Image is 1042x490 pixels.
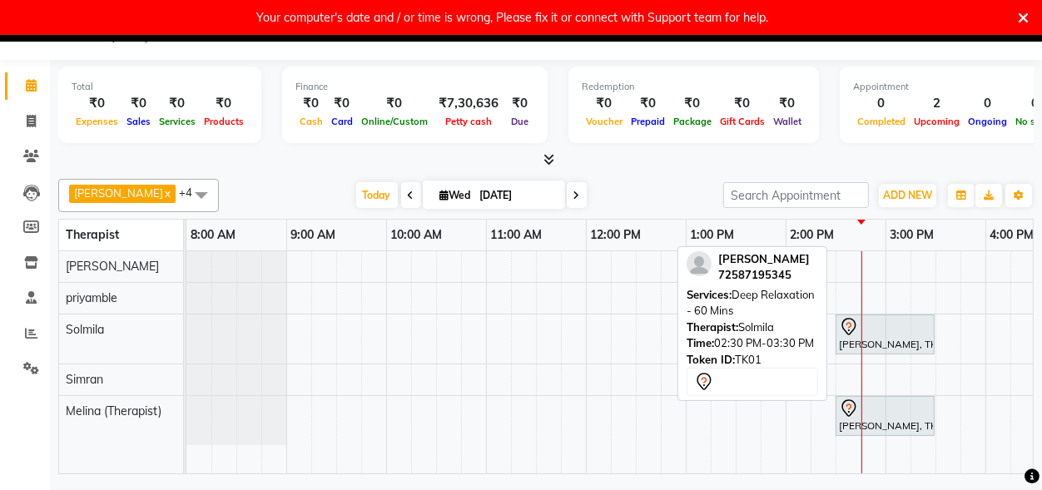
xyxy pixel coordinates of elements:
span: Prepaid [627,116,669,127]
div: 72587195345 [718,267,810,284]
div: Redemption [582,80,806,94]
a: x [163,186,171,200]
a: 10:00 AM [387,223,447,247]
a: 12:00 PM [587,223,646,247]
span: Sales [122,116,155,127]
span: Token ID: [687,353,735,366]
span: Services [155,116,200,127]
div: ₹0 [295,94,327,113]
span: Petty cash [441,116,496,127]
span: Voucher [582,116,627,127]
a: 2:00 PM [786,223,839,247]
div: Finance [295,80,534,94]
span: Cash [295,116,327,127]
span: Today [356,182,398,208]
span: Time: [687,336,714,349]
div: ₹0 [505,94,534,113]
a: 11:00 AM [487,223,547,247]
span: [PERSON_NAME] [718,252,810,265]
span: Due [507,116,533,127]
span: ADD NEW [883,189,932,201]
input: Search Appointment [723,182,869,208]
a: 4:00 PM [986,223,1039,247]
div: ₹0 [769,94,806,113]
a: 3:00 PM [886,223,939,247]
span: Ongoing [964,116,1011,127]
span: Package [669,116,716,127]
span: Wed [436,189,475,201]
span: Simran [66,372,103,387]
button: ADD NEW [879,184,936,207]
div: ₹0 [72,94,122,113]
span: Online/Custom [357,116,432,127]
a: 1:00 PM [687,223,739,247]
div: ₹0 [155,94,200,113]
div: 2 [910,94,964,113]
div: ₹7,30,636 [432,94,505,113]
div: Total [72,80,248,94]
div: [PERSON_NAME], TK01, 02:30 PM-03:30 PM, Deep Relaxation - 60 Mins [837,398,933,433]
span: Melina (Therapist) [66,403,161,418]
div: ₹0 [357,94,432,113]
span: +4 [179,186,205,199]
div: ₹0 [582,94,627,113]
span: Services: [687,288,732,301]
span: priyamble [66,290,117,305]
span: Therapist: [687,320,738,334]
div: 0 [853,94,910,113]
img: profile [687,251,712,276]
div: ₹0 [716,94,769,113]
div: TK01 [687,352,818,369]
a: 8:00 AM [186,223,240,247]
div: ₹0 [122,94,155,113]
div: Solmila [687,319,818,336]
span: [PERSON_NAME] [74,186,163,200]
span: Gift Cards [716,116,769,127]
div: 0 [964,94,1011,113]
div: ₹0 [200,94,248,113]
span: Upcoming [910,116,964,127]
span: [PERSON_NAME] [66,259,159,274]
span: Wallet [769,116,806,127]
a: 9:00 AM [287,223,340,247]
span: Therapist [66,227,119,242]
input: 2025-09-03 [475,183,558,208]
span: Solmila [66,322,104,337]
div: [PERSON_NAME], TK01, 02:30 PM-03:30 PM, Deep Relaxation - 60 Mins [837,317,933,352]
span: Expenses [72,116,122,127]
div: ₹0 [327,94,357,113]
div: ₹0 [627,94,669,113]
span: Products [200,116,248,127]
span: Card [327,116,357,127]
div: 02:30 PM-03:30 PM [687,335,818,352]
div: Your computer's date and / or time is wrong, Please fix it or connect with Support team for help. [256,7,768,28]
span: Deep Relaxation - 60 Mins [687,288,815,318]
span: Completed [853,116,910,127]
div: ₹0 [669,94,716,113]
